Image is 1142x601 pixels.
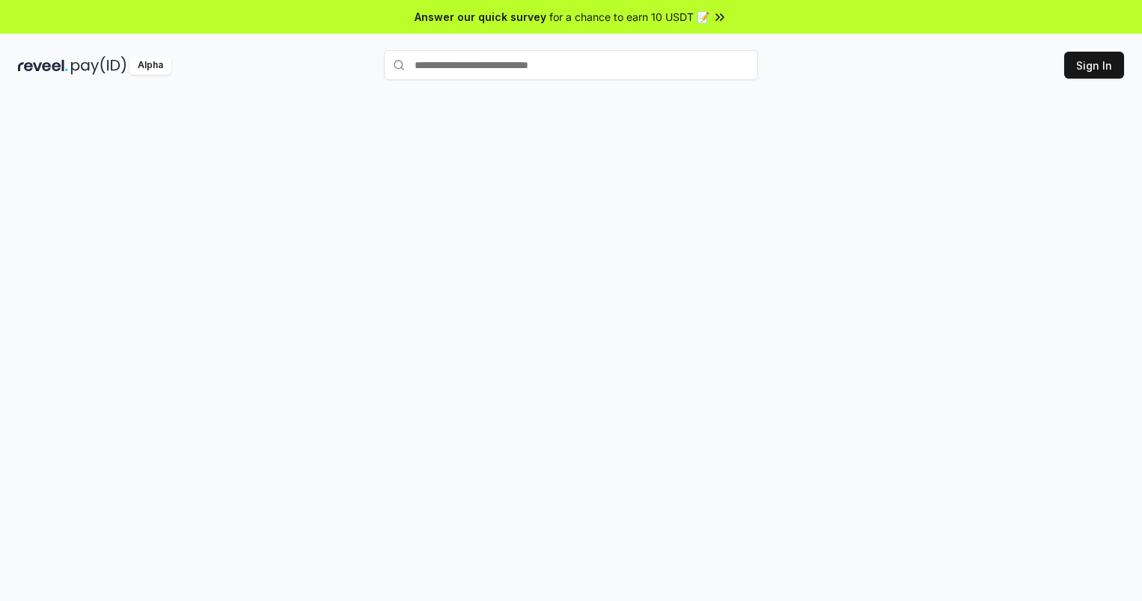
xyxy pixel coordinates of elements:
img: reveel_dark [18,56,68,75]
span: for a chance to earn 10 USDT 📝 [549,9,709,25]
img: pay_id [71,56,126,75]
button: Sign In [1064,52,1124,79]
div: Alpha [129,56,171,75]
span: Answer our quick survey [415,9,546,25]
